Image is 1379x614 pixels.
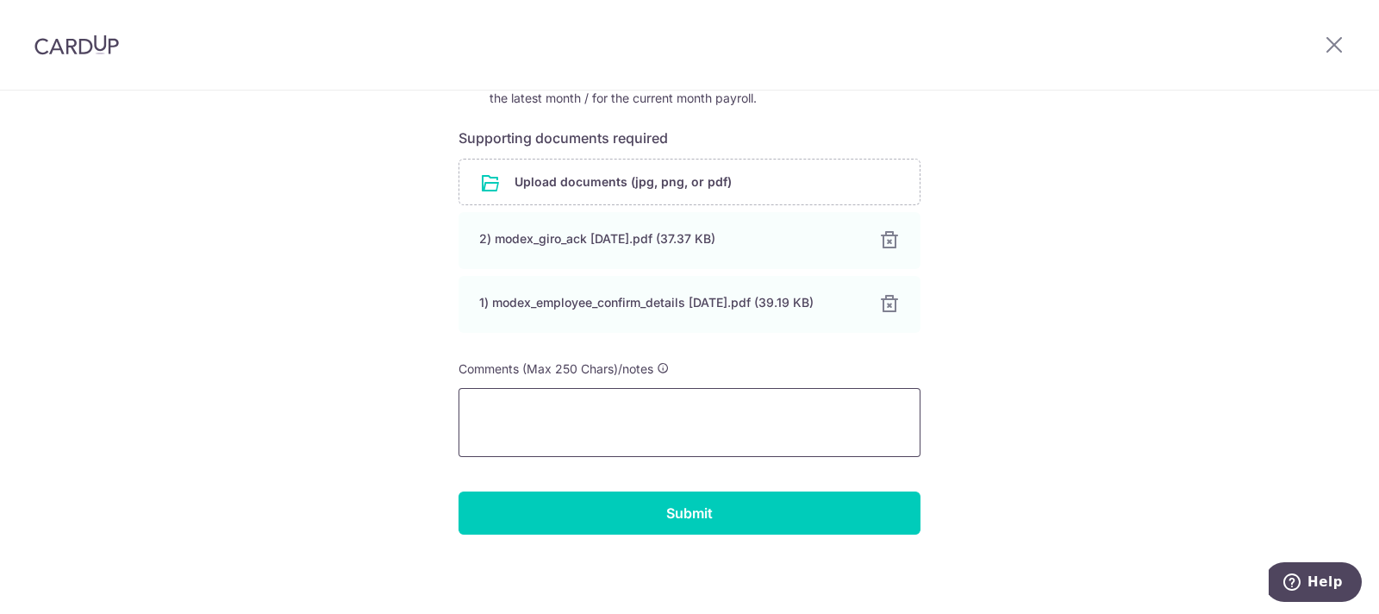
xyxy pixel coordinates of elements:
[479,230,858,247] div: 2) modex_giro_ack [DATE].pdf (37.37 KB)
[459,361,653,376] span: Comments (Max 250 Chars)/notes
[1269,562,1362,605] iframe: Opens a widget where you can find more information
[459,492,920,535] input: Submit
[34,34,119,55] img: CardUp
[479,294,858,311] div: 1) modex_employee_confirm_details [DATE].pdf (39.19 KB)
[459,159,920,205] div: Upload documents (jpg, png, or pdf)
[459,128,920,148] h6: Supporting documents required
